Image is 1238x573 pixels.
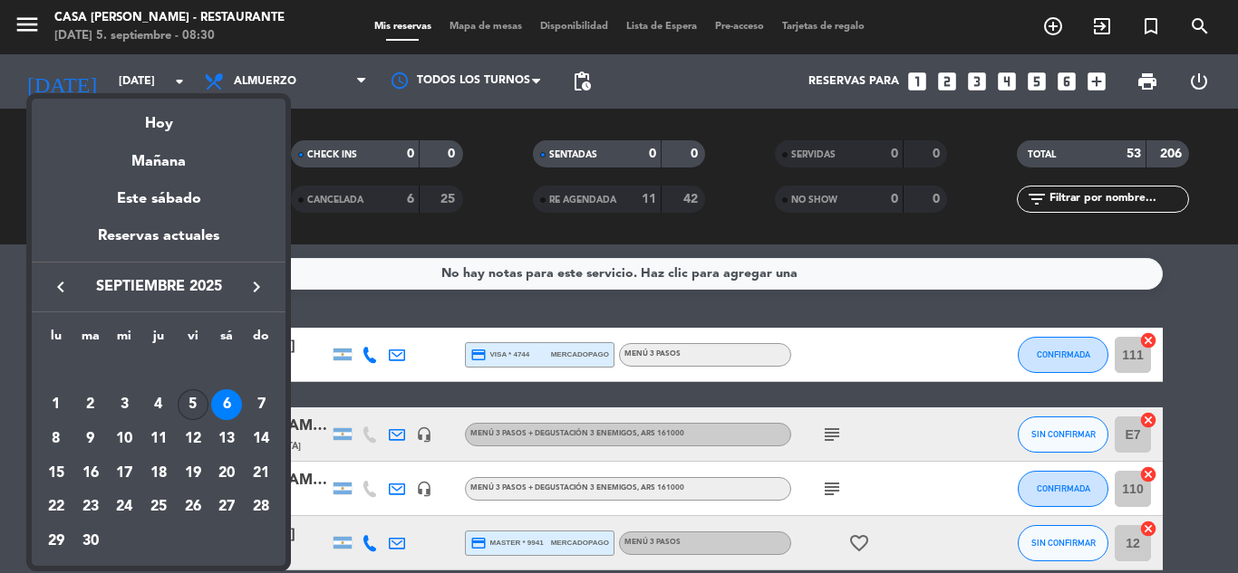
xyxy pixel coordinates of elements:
div: 6 [211,389,242,420]
div: 30 [75,526,106,557]
td: 5 de septiembre de 2025 [176,388,210,423]
div: 11 [143,424,174,454]
th: jueves [141,326,176,354]
div: 18 [143,458,174,489]
button: keyboard_arrow_left [44,275,77,299]
td: 22 de septiembre de 2025 [39,491,73,525]
td: 9 de septiembre de 2025 [73,422,108,456]
div: Reservas actuales [32,224,285,262]
td: 11 de septiembre de 2025 [141,422,176,456]
div: 28 [246,492,276,523]
div: 29 [41,526,72,557]
div: 20 [211,458,242,489]
td: 23 de septiembre de 2025 [73,491,108,525]
div: 9 [75,424,106,454]
div: Hoy [32,99,285,136]
div: 4 [143,389,174,420]
div: 1 [41,389,72,420]
td: 18 de septiembre de 2025 [141,456,176,491]
div: 3 [109,389,140,420]
td: 25 de septiembre de 2025 [141,491,176,525]
div: 26 [178,492,208,523]
th: martes [73,326,108,354]
div: 12 [178,424,208,454]
td: 3 de septiembre de 2025 [107,388,141,423]
div: 10 [109,424,140,454]
td: 19 de septiembre de 2025 [176,456,210,491]
div: Este sábado [32,174,285,224]
td: 15 de septiembre de 2025 [39,456,73,491]
div: 8 [41,424,72,454]
div: 25 [143,492,174,523]
div: 2 [75,389,106,420]
div: 17 [109,458,140,489]
th: lunes [39,326,73,354]
td: 30 de septiembre de 2025 [73,524,108,559]
div: 5 [178,389,208,420]
td: 20 de septiembre de 2025 [210,456,245,491]
td: 8 de septiembre de 2025 [39,422,73,456]
td: 17 de septiembre de 2025 [107,456,141,491]
td: 12 de septiembre de 2025 [176,422,210,456]
td: 2 de septiembre de 2025 [73,388,108,423]
div: 22 [41,492,72,523]
td: 4 de septiembre de 2025 [141,388,176,423]
div: Mañana [32,137,285,174]
div: 13 [211,424,242,454]
td: 6 de septiembre de 2025 [210,388,245,423]
td: 26 de septiembre de 2025 [176,491,210,525]
td: 10 de septiembre de 2025 [107,422,141,456]
span: septiembre 2025 [77,275,240,299]
td: 29 de septiembre de 2025 [39,524,73,559]
div: 23 [75,492,106,523]
div: 14 [246,424,276,454]
div: 7 [246,389,276,420]
td: 28 de septiembre de 2025 [244,491,278,525]
i: keyboard_arrow_left [50,276,72,298]
th: domingo [244,326,278,354]
td: 27 de septiembre de 2025 [210,491,245,525]
td: 13 de septiembre de 2025 [210,422,245,456]
td: 7 de septiembre de 2025 [244,388,278,423]
td: 24 de septiembre de 2025 [107,491,141,525]
td: SEP. [39,354,278,388]
div: 19 [178,458,208,489]
div: 15 [41,458,72,489]
div: 16 [75,458,106,489]
div: 24 [109,492,140,523]
td: 14 de septiembre de 2025 [244,422,278,456]
td: 21 de septiembre de 2025 [244,456,278,491]
td: 16 de septiembre de 2025 [73,456,108,491]
th: viernes [176,326,210,354]
div: 27 [211,492,242,523]
button: keyboard_arrow_right [240,275,273,299]
th: miércoles [107,326,141,354]
td: 1 de septiembre de 2025 [39,388,73,423]
div: 21 [246,458,276,489]
i: keyboard_arrow_right [246,276,267,298]
th: sábado [210,326,245,354]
